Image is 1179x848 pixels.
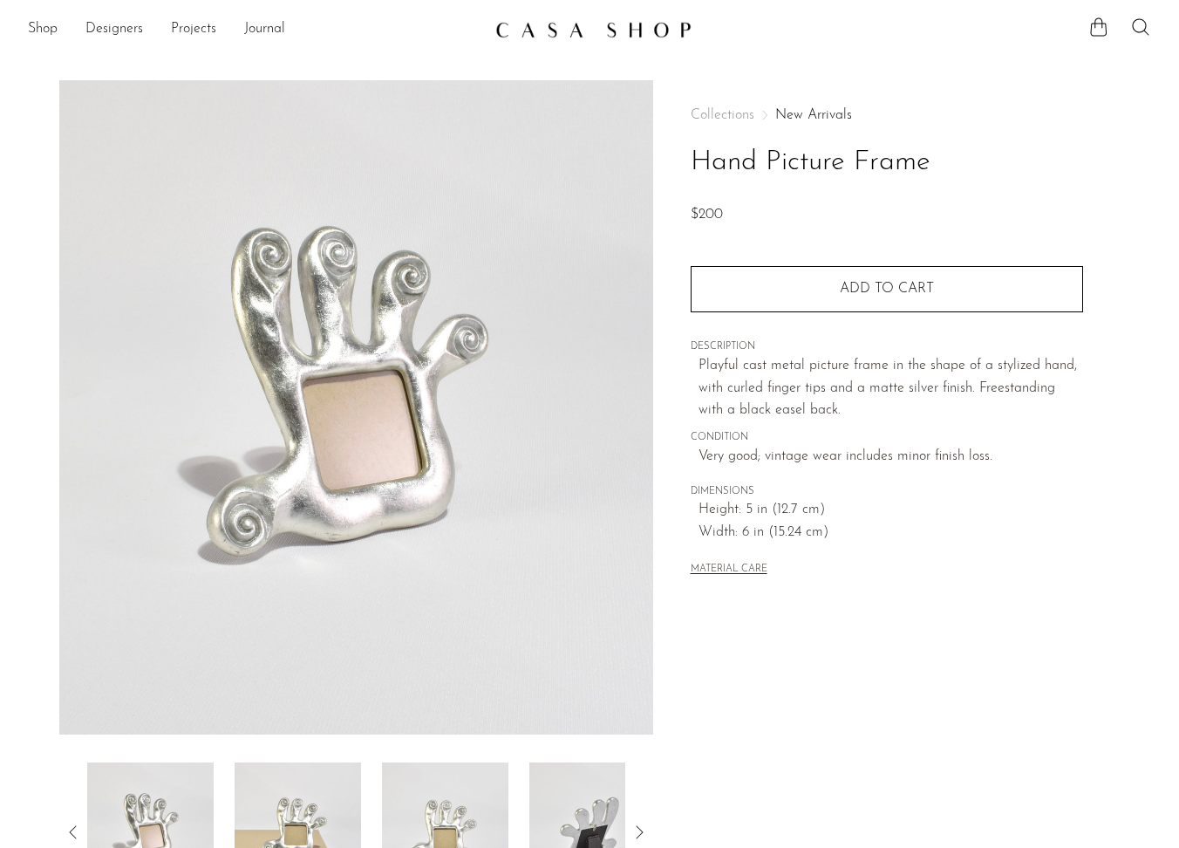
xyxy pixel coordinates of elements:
img: Hand Picture Frame [59,80,653,735]
h1: Hand Picture Frame [691,140,1083,185]
span: Height: 5 in (12.7 cm) [699,499,1083,522]
span: Collections [691,108,754,122]
nav: Desktop navigation [28,15,481,44]
span: Width: 6 in (15.24 cm) [699,522,1083,544]
button: MATERIAL CARE [691,564,767,577]
span: DIMENSIONS [691,484,1083,500]
span: Add to cart [840,282,934,296]
a: Shop [28,18,58,41]
a: New Arrivals [775,108,852,122]
span: Very good; vintage wear includes minor finish loss. [699,446,1083,468]
a: Designers [85,18,143,41]
span: CONDITION [691,430,1083,446]
span: $200 [691,208,723,222]
nav: Breadcrumbs [691,108,1083,122]
a: Projects [171,18,216,41]
ul: NEW HEADER MENU [28,15,481,44]
a: Journal [244,18,285,41]
button: Add to cart [691,266,1083,311]
span: DESCRIPTION [691,339,1083,355]
p: Playful cast metal picture frame in the shape of a stylized hand, with curled finger tips and a m... [699,355,1083,422]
